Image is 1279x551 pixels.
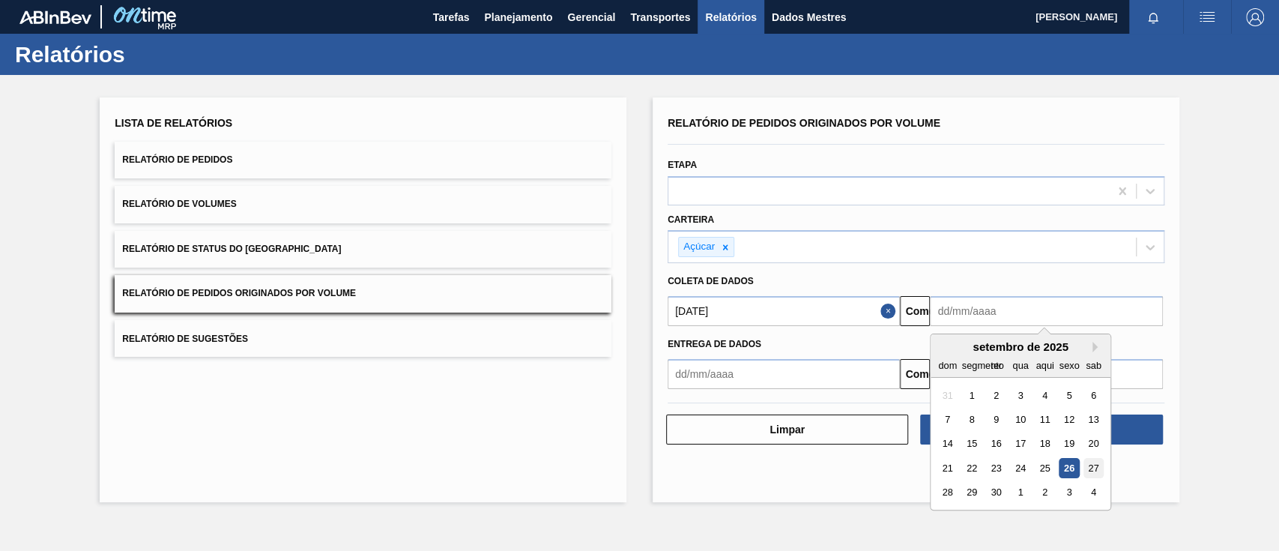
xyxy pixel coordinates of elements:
div: Escolha sexta-feira, 26 de setembro de 2025 [1059,458,1080,478]
font: 3 [1018,390,1023,401]
div: Escolha sexta-feira, 19 de setembro de 2025 [1059,434,1080,454]
font: Gerencial [567,11,615,23]
div: Escolha terça-feira, 23 de setembro de 2025 [986,458,1006,478]
div: Escolha quinta-feira, 18 de setembro de 2025 [1035,434,1055,454]
font: 29 [967,487,977,499]
button: Relatório de Pedidos Originados por Volume [115,275,611,312]
font: 24 [1015,463,1026,474]
font: 27 [1089,463,1099,474]
font: Relatório de Sugestões [122,333,248,343]
font: 3 [1067,487,1072,499]
font: 16 [991,439,1002,450]
div: Escolha domingo, 21 de setembro de 2025 [937,458,958,478]
font: 2 [1042,487,1047,499]
font: 10 [1015,414,1026,425]
font: segmento [962,360,1004,371]
div: Escolha quarta-feira, 3 de setembro de 2025 [1011,385,1031,406]
font: Dados Mestres [772,11,847,23]
font: qua [1013,360,1029,371]
font: dom [939,360,958,371]
div: Escolha sábado, 6 de setembro de 2025 [1083,385,1104,406]
font: Relatório de Status do [GEOGRAPHIC_DATA] [122,244,341,254]
div: Escolha domingo, 14 de setembro de 2025 [937,434,958,454]
font: 6 [1091,390,1096,401]
div: Escolha segunda-feira, 1 de setembro de 2025 [962,385,982,406]
div: Escolha sexta-feira, 12 de setembro de 2025 [1059,409,1080,430]
div: Escolha segunda-feira, 8 de setembro de 2025 [962,409,982,430]
div: Escolha quinta-feira, 11 de setembro de 2025 [1035,409,1055,430]
div: Não disponível domingo, 31 de agosto de 2025 [937,385,958,406]
font: Lista de Relatórios [115,117,232,129]
div: Escolha sábado, 13 de setembro de 2025 [1083,409,1104,430]
font: 19 [1064,439,1074,450]
button: Relatório de Volumes [115,186,611,223]
font: 15 [967,439,977,450]
font: 11 [1040,414,1050,425]
button: Download [920,415,1162,445]
font: 1 [970,390,975,401]
div: Escolha quarta-feira, 24 de setembro de 2025 [1011,458,1031,478]
font: 26 [1064,463,1074,474]
div: Escolha domingo, 28 de setembro de 2025 [937,483,958,503]
img: Sair [1246,8,1264,26]
font: 2 [994,390,999,401]
input: dd/mm/aaaa [930,296,1162,326]
div: Escolha quarta-feira, 1 de outubro de 2025 [1011,483,1031,503]
button: Notificações [1129,7,1177,28]
font: Entrega de dados [668,339,761,349]
font: Relatório de Pedidos Originados por Volume [122,289,356,299]
font: Relatórios [15,42,125,67]
div: Escolha quinta-feira, 2 de outubro de 2025 [1035,483,1055,503]
font: 25 [1040,463,1050,474]
font: 30 [991,487,1002,499]
font: 9 [994,414,999,425]
font: 14 [943,439,953,450]
font: Etapa [668,160,697,170]
div: mês 2025-09 [936,383,1106,505]
font: setembro de 2025 [973,340,1069,353]
font: 22 [967,463,977,474]
div: Escolha segunda-feira, 15 de setembro de 2025 [962,434,982,454]
font: 18 [1040,439,1050,450]
button: Relatório de Sugestões [115,320,611,357]
button: Relatório de Pedidos [115,142,611,178]
font: Relatório de Pedidos [122,154,232,165]
div: Escolha segunda-feira, 22 de setembro de 2025 [962,458,982,478]
input: dd/mm/aaaa [668,359,900,389]
button: Limpar [666,415,908,445]
font: Transportes [630,11,690,23]
font: Planejamento [484,11,552,23]
div: Escolha sexta-feira, 3 de outubro de 2025 [1059,483,1080,503]
div: Escolha sábado, 4 de outubro de 2025 [1083,483,1104,503]
button: Comeu [900,359,930,389]
font: 31 [943,390,953,401]
font: 12 [1064,414,1074,425]
font: Comeu [905,368,940,380]
font: Açúcar [683,241,715,252]
font: [PERSON_NAME] [1035,11,1117,22]
div: Escolha terça-feira, 2 de setembro de 2025 [986,385,1006,406]
div: Escolha quinta-feira, 25 de setembro de 2025 [1035,458,1055,478]
div: Escolha quarta-feira, 10 de setembro de 2025 [1011,409,1031,430]
div: Escolha terça-feira, 30 de setembro de 2025 [986,483,1006,503]
div: Escolha sábado, 27 de setembro de 2025 [1083,458,1104,478]
font: sab [1086,360,1102,371]
font: 21 [943,463,953,474]
button: Comeu [900,296,930,326]
font: 1 [1018,487,1023,499]
button: Fechar [880,296,900,326]
font: 4 [1091,487,1096,499]
div: Escolha domingo, 7 de setembro de 2025 [937,409,958,430]
font: sexo [1059,360,1080,371]
img: ações do usuário [1198,8,1216,26]
font: 23 [991,463,1002,474]
font: Tarefas [433,11,470,23]
div: Escolha quinta-feira, 4 de setembro de 2025 [1035,385,1055,406]
font: 7 [945,414,950,425]
img: TNhmsLtSVTkK8tSr43FrP2fwEKptu5GPRR3wAAAABJRU5ErkJggg== [19,10,91,24]
div: Escolha sexta-feira, 5 de setembro de 2025 [1059,385,1080,406]
font: Carteira [668,214,714,225]
button: Próximo mês [1092,342,1103,352]
font: Coleta de dados [668,276,754,286]
font: Relatório de Volumes [122,199,236,210]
